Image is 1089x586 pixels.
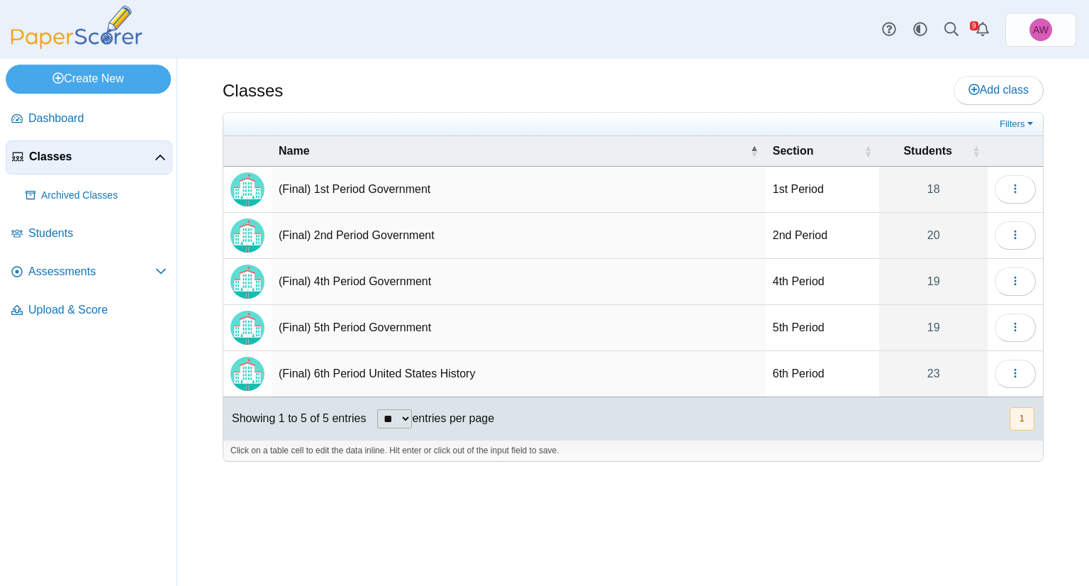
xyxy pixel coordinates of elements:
span: Students [28,226,167,241]
span: Name : Activate to invert sorting [750,144,759,158]
h1: Classes [223,79,283,103]
td: (Final) 6th Period United States History [272,351,766,397]
td: (Final) 4th Period Government [272,259,766,305]
td: 4th Period [766,259,880,305]
span: Classes [29,149,155,165]
td: 5th Period [766,305,880,351]
a: Alerts [967,14,998,45]
a: Create New [6,65,171,93]
span: Add class [968,84,1029,96]
a: Add class [954,76,1044,104]
span: Adam Williams [1033,25,1049,35]
a: Upload & Score [6,294,172,328]
button: 1 [1010,407,1034,431]
span: Assessments [28,264,155,280]
span: Name [279,143,747,159]
span: Section : Activate to sort [864,144,872,158]
a: Adam Williams [1005,13,1076,47]
a: Students [6,217,172,251]
td: (Final) 5th Period Government [272,305,766,351]
span: Dashboard [28,111,167,126]
a: 18 [879,167,988,212]
td: (Final) 1st Period Government [272,167,766,213]
td: (Final) 2nd Period Government [272,213,766,259]
span: Students [886,143,969,159]
td: 6th Period [766,351,880,397]
img: PaperScorer [6,6,147,49]
a: Archived Classes [20,179,172,213]
a: Assessments [6,255,172,289]
span: Section [773,143,861,159]
a: Filters [996,117,1039,131]
a: 23 [879,351,988,397]
a: Dashboard [6,102,172,136]
img: Locally created class [230,357,264,391]
a: PaperScorer [6,39,147,51]
nav: pagination [1008,407,1034,431]
div: Showing 1 to 5 of 5 entries [223,397,366,440]
span: Upload & Score [28,302,167,318]
span: Students : Activate to sort [972,144,981,158]
a: 19 [879,305,988,350]
img: Locally created class [230,219,264,253]
td: 1st Period [766,167,880,213]
span: Adam Williams [1029,18,1052,41]
img: Locally created class [230,311,264,345]
a: Classes [6,140,172,175]
span: Archived Classes [41,189,167,203]
label: entries per page [412,412,494,424]
img: Locally created class [230,265,264,299]
td: 2nd Period [766,213,880,259]
div: Click on a table cell to edit the data inline. Hit enter or click out of the input field to save. [223,440,1043,461]
img: Locally created class [230,172,264,206]
a: 19 [879,259,988,304]
a: 20 [879,213,988,258]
